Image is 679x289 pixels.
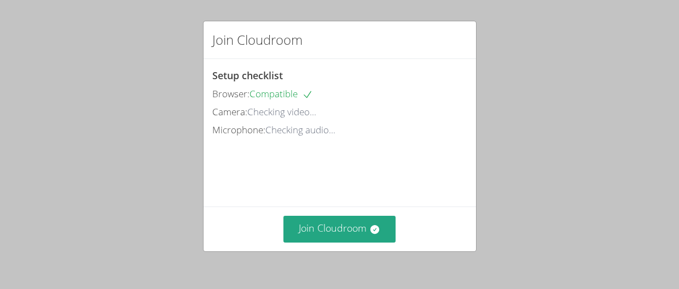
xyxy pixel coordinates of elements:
button: Join Cloudroom [283,216,396,243]
span: Browser: [212,87,249,100]
h2: Join Cloudroom [212,30,303,50]
span: Camera: [212,105,247,118]
span: Microphone: [212,123,265,136]
span: Setup checklist [212,69,283,82]
span: Checking audio... [265,123,335,136]
span: Checking video... [247,105,316,118]
span: Compatible [249,87,313,100]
